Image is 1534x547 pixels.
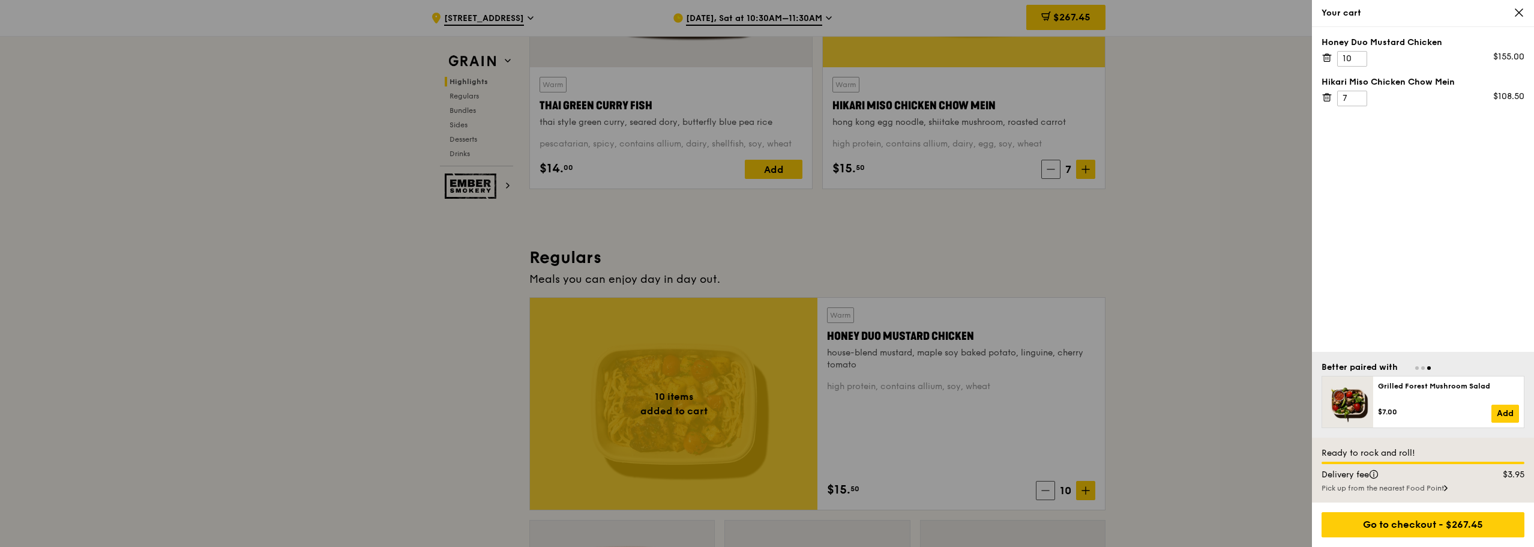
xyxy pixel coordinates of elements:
[1491,405,1519,423] a: Add
[1322,512,1524,537] div: Go to checkout - $267.45
[1322,447,1524,459] div: Ready to rock and roll!
[1415,366,1419,370] span: Go to slide 1
[1314,469,1478,481] div: Delivery fee
[1427,366,1431,370] span: Go to slide 3
[1322,7,1524,19] div: Your cart
[1493,51,1524,63] div: $155.00
[1421,366,1425,370] span: Go to slide 2
[1322,483,1524,493] div: Pick up from the nearest Food Point
[1322,37,1524,49] div: Honey Duo Mustard Chicken
[1378,381,1519,391] div: Grilled Forest Mushroom Salad
[1378,407,1491,417] div: $7.00
[1493,91,1524,103] div: $108.50
[1322,361,1398,373] div: Better paired with
[1322,76,1524,88] div: Hikari Miso Chicken Chow Mein
[1478,469,1532,481] div: $3.95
